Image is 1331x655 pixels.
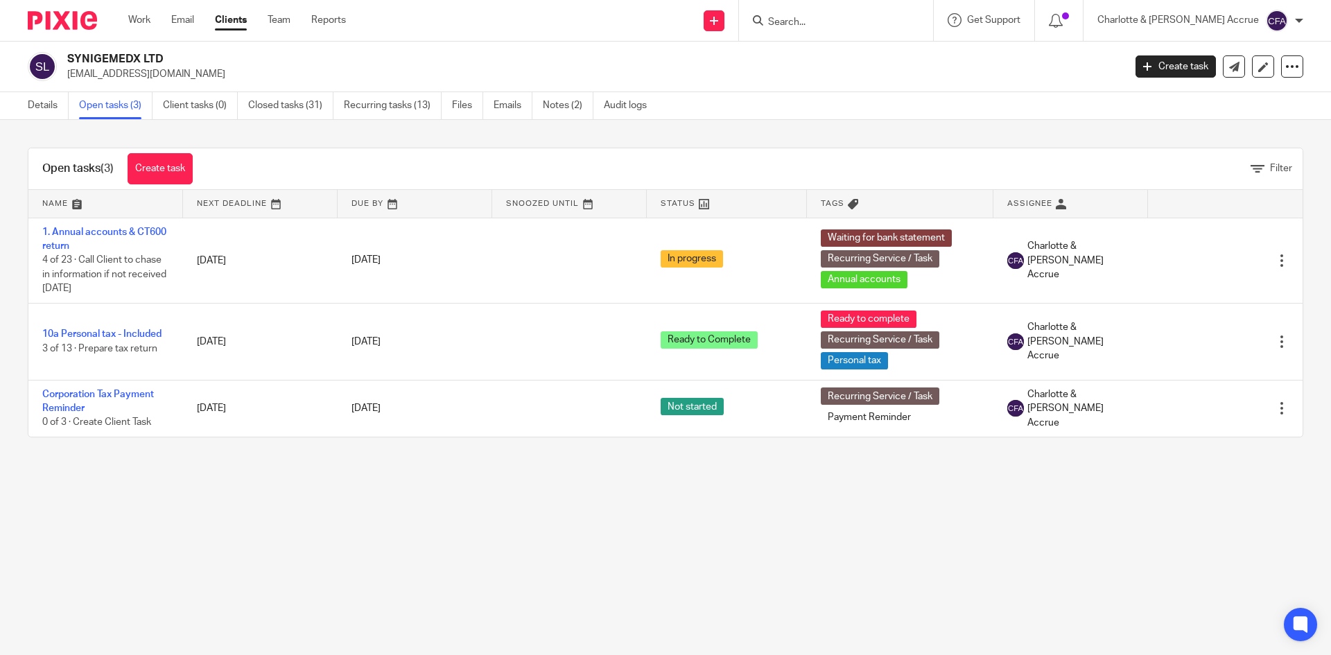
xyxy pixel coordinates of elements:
span: Charlotte & [PERSON_NAME] Accrue [1027,320,1134,363]
a: Details [28,92,69,119]
span: Snoozed Until [506,200,579,207]
img: Pixie [28,11,97,30]
a: Client tasks (0) [163,92,238,119]
span: Recurring Service / Task [821,250,939,268]
a: Files [452,92,483,119]
a: Clients [215,13,247,27]
a: Create task [1136,55,1216,78]
a: 1. Annual accounts & CT600 return [42,227,166,251]
span: Personal tax [821,352,888,369]
span: Recurring Service / Task [821,331,939,349]
img: svg%3E [1007,252,1024,269]
span: Charlotte & [PERSON_NAME] Accrue [1027,239,1134,281]
a: Work [128,13,150,27]
a: Audit logs [604,92,657,119]
p: Charlotte & [PERSON_NAME] Accrue [1097,13,1259,27]
td: [DATE] [183,303,338,380]
span: Waiting for bank statement [821,229,952,247]
img: svg%3E [1007,333,1024,350]
h2: SYNIGEMEDX LTD [67,52,905,67]
input: Search [767,17,891,29]
span: In progress [661,250,723,268]
span: Ready to Complete [661,331,758,349]
a: Notes (2) [543,92,593,119]
span: [DATE] [351,256,381,265]
img: svg%3E [1007,400,1024,417]
a: Emails [494,92,532,119]
img: svg%3E [1266,10,1288,32]
span: Charlotte & [PERSON_NAME] Accrue [1027,387,1134,430]
p: [EMAIL_ADDRESS][DOMAIN_NAME] [67,67,1115,81]
td: [DATE] [183,218,338,303]
a: Recurring tasks (13) [344,92,442,119]
h1: Open tasks [42,161,114,176]
a: 10a Personal tax - Included [42,329,162,339]
span: Tags [821,200,844,207]
a: Open tasks (3) [79,92,153,119]
a: Reports [311,13,346,27]
span: 4 of 23 · Call Client to chase in information if not received [DATE] [42,255,166,293]
td: [DATE] [183,380,338,437]
span: 0 of 3 · Create Client Task [42,418,151,428]
a: Create task [128,153,193,184]
span: Annual accounts [821,271,907,288]
span: [DATE] [351,403,381,413]
span: Filter [1270,164,1292,173]
span: Status [661,200,695,207]
span: Not started [661,398,724,415]
span: 3 of 13 · Prepare tax return [42,344,157,353]
a: Closed tasks (31) [248,92,333,119]
a: Email [171,13,194,27]
span: Recurring Service / Task [821,387,939,405]
img: svg%3E [28,52,57,81]
span: Get Support [967,15,1020,25]
a: Team [268,13,290,27]
span: Payment Reminder [821,408,918,426]
span: Ready to complete [821,311,916,328]
span: [DATE] [351,337,381,347]
span: (3) [101,163,114,174]
a: Corporation Tax Payment Reminder [42,390,154,413]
